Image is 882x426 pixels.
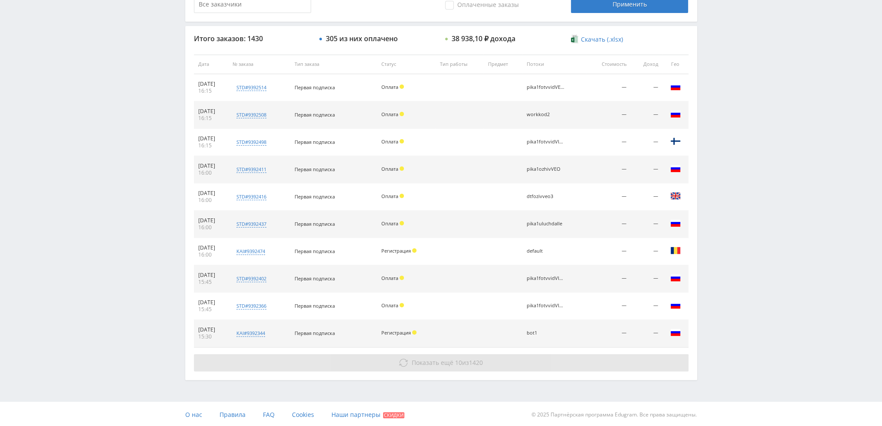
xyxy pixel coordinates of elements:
span: Оплата [381,302,398,309]
th: Тип заказа [290,55,377,74]
div: 16:00 [198,224,224,231]
span: Скачать (.xlsx) [581,36,623,43]
span: Холд [412,330,416,335]
td: — [586,265,631,293]
td: — [631,183,662,211]
div: std#9392411 [236,166,266,173]
td: — [631,211,662,238]
span: Холд [400,276,404,280]
th: № заказа [228,55,290,74]
div: pika1fotvvidVIDGEN [527,139,566,145]
div: pika1uluchdalle [527,221,566,227]
span: Регистрация [381,247,411,254]
div: std#9392437 [236,221,266,228]
th: Доход [631,55,662,74]
span: Холд [400,139,404,143]
span: Оплата [381,220,398,227]
span: Скидки [383,412,404,418]
div: pika1fotvvidVIDGEN [527,303,566,309]
div: pika1ozhivVEO [527,166,566,172]
td: — [631,265,662,293]
div: [DATE] [198,190,224,197]
div: [DATE] [198,299,224,306]
td: — [586,320,631,347]
span: Первая подписка [295,166,335,172]
span: О нас [185,410,202,419]
img: xlsx [571,35,578,43]
span: Холд [400,303,404,307]
td: — [586,238,631,265]
span: Первая подписка [295,302,335,309]
div: bot1 [527,330,566,336]
span: Оплата [381,138,398,145]
span: Оплата [381,193,398,199]
div: std#9392508 [236,111,266,118]
span: Оплата [381,111,398,117]
div: 16:00 [198,251,224,258]
span: Показать ещё [412,358,453,367]
div: Итого заказов: 1430 [194,35,311,42]
span: Холд [400,85,404,89]
span: Холд [400,194,404,198]
img: rus.png [670,273,681,283]
img: fin.png [670,136,681,146]
th: Стоимость [586,55,631,74]
img: rus.png [670,218,681,228]
td: — [631,293,662,320]
span: Первая подписка [295,330,335,336]
img: gbr.png [670,191,681,201]
th: Тип работы [436,55,484,74]
button: Показать ещё 10из1420 [194,354,689,371]
div: 38 938,10 ₽ дохода [452,35,515,42]
div: workkod2 [527,112,566,117]
span: 1420 [469,358,483,367]
div: default [527,248,566,254]
div: [DATE] [198,217,224,224]
td: — [631,74,662,101]
div: 16:00 [198,169,224,176]
span: Оплата [381,166,398,172]
th: Гео [662,55,689,74]
div: [DATE] [198,326,224,333]
td: — [586,211,631,238]
div: 305 из них оплачено [326,35,398,42]
td: — [631,156,662,183]
div: [DATE] [198,108,224,115]
td: — [586,293,631,320]
div: std#9392514 [236,84,266,91]
div: 16:15 [198,142,224,149]
div: std#9392416 [236,193,266,200]
span: Холд [400,112,404,116]
th: Потоки [522,55,586,74]
div: std#9392498 [236,139,266,146]
span: FAQ [263,410,275,419]
div: 16:15 [198,88,224,94]
img: rus.png [670,81,681,92]
td: — [631,129,662,156]
span: Первая подписка [295,84,335,91]
span: из [412,358,483,367]
span: Оплата [381,275,398,281]
div: pika1fotvvidVEO3 [527,85,566,90]
div: [DATE] [198,163,224,169]
div: dtfozivveo3 [527,194,566,199]
img: rus.png [670,163,681,174]
td: — [586,156,631,183]
td: — [586,183,631,211]
th: Дата [194,55,228,74]
img: rus.png [670,109,681,119]
div: [DATE] [198,81,224,88]
div: 16:00 [198,197,224,204]
span: Cookies [292,410,314,419]
div: pika1fotvvidVIDGEN [527,276,566,281]
span: Оплаченные заказы [445,1,519,10]
div: 15:30 [198,333,224,340]
div: kai#9392474 [236,248,265,255]
div: 16:15 [198,115,224,122]
span: Первая подписка [295,221,335,227]
span: Холд [412,248,416,253]
span: Правила [220,410,246,419]
span: Холд [400,221,404,225]
th: Предмет [484,55,522,74]
div: kai#9392344 [236,330,265,337]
